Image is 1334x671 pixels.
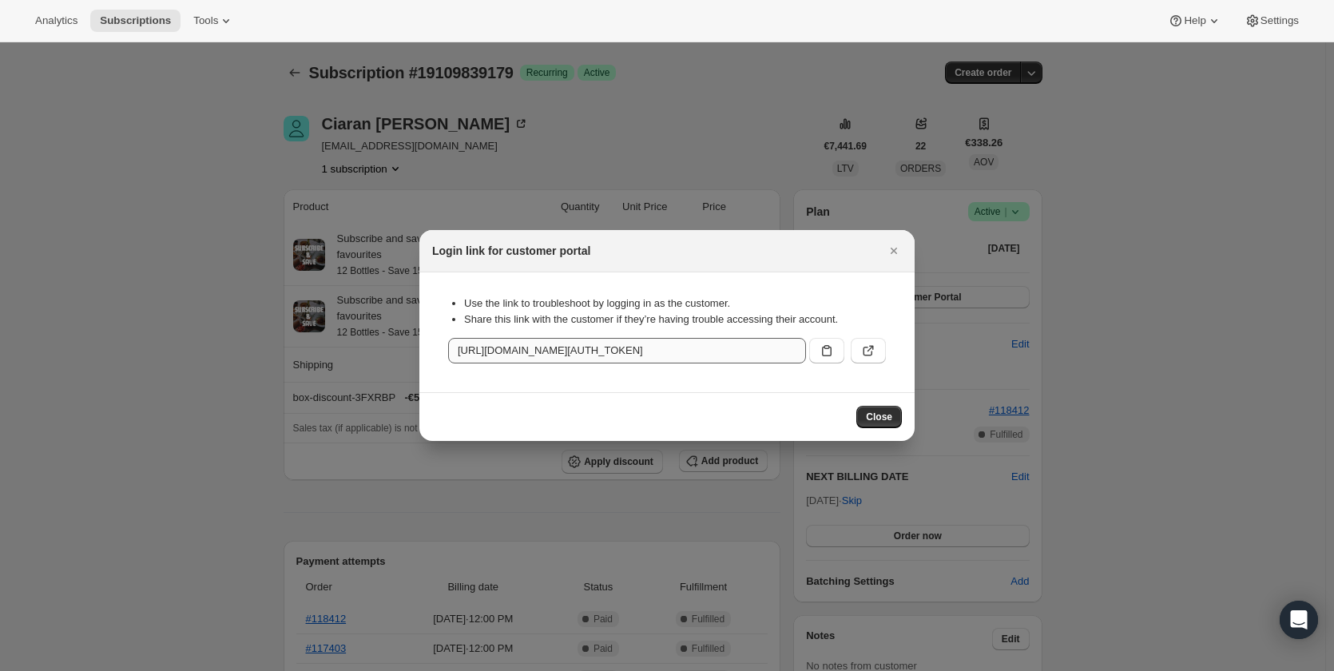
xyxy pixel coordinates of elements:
h2: Login link for customer portal [432,243,590,259]
button: Subscriptions [90,10,181,32]
span: Subscriptions [100,14,171,27]
button: Help [1158,10,1231,32]
span: Tools [193,14,218,27]
button: Tools [184,10,244,32]
span: Settings [1261,14,1299,27]
button: Close [883,240,905,262]
span: Analytics [35,14,77,27]
li: Share this link with the customer if they’re having trouble accessing their account. [464,312,886,328]
span: Close [866,411,892,423]
div: Open Intercom Messenger [1280,601,1318,639]
button: Analytics [26,10,87,32]
button: Close [856,406,902,428]
button: Settings [1235,10,1308,32]
li: Use the link to troubleshoot by logging in as the customer. [464,296,886,312]
span: Help [1184,14,1205,27]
